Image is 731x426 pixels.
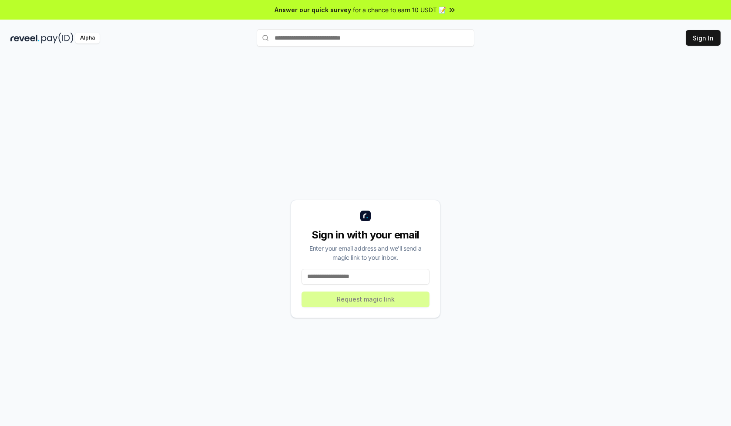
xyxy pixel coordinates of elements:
[686,30,721,46] button: Sign In
[275,5,351,14] span: Answer our quick survey
[302,228,429,242] div: Sign in with your email
[10,33,40,44] img: reveel_dark
[41,33,74,44] img: pay_id
[75,33,100,44] div: Alpha
[302,244,429,262] div: Enter your email address and we’ll send a magic link to your inbox.
[353,5,446,14] span: for a chance to earn 10 USDT 📝
[360,211,371,221] img: logo_small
